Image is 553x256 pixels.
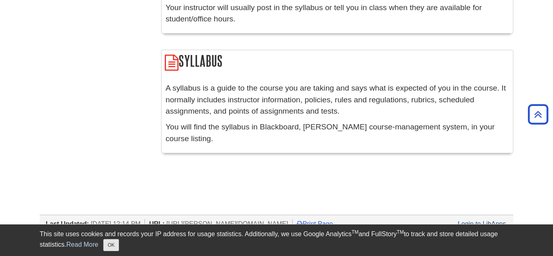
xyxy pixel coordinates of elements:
[166,83,509,117] p: A syllabus is a guide to the course you are taking and says what is expected of you in the course...
[297,220,303,227] i: Print Page
[66,241,98,248] a: Read More
[166,2,509,25] p: Your instructor will usually post in the syllabus or tell you in class when they are available fo...
[91,220,140,227] span: [DATE] 12:14 PM
[162,50,513,73] h2: Syllabus
[166,220,288,227] span: [URL][PERSON_NAME][DOMAIN_NAME]
[458,220,506,227] a: Login to LibApps
[525,109,551,120] a: Back to Top
[46,220,89,227] span: Last Updated:
[297,220,333,227] a: Print Page
[149,220,164,227] span: URL:
[166,121,509,145] p: You will find the syllabus in Blackboard, [PERSON_NAME] course-management system, in your course ...
[351,229,358,235] sup: TM
[103,239,119,251] button: Close
[40,229,513,251] div: This site uses cookies and records your IP address for usage statistics. Additionally, we use Goo...
[397,229,404,235] sup: TM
